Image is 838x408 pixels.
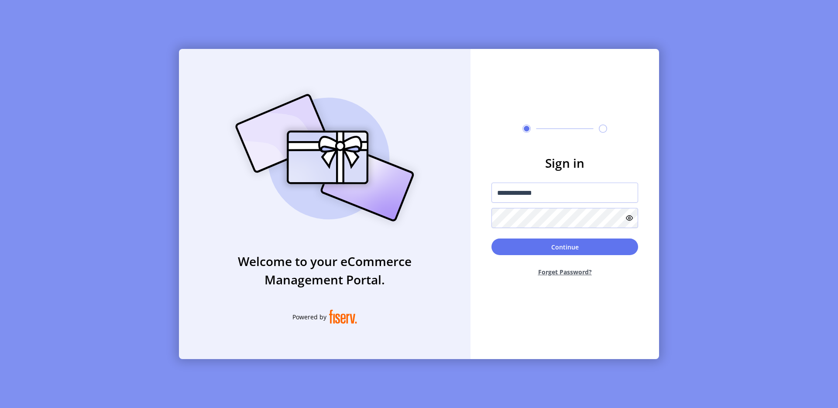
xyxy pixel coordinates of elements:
[179,252,471,289] h3: Welcome to your eCommerce Management Portal.
[222,84,427,231] img: card_Illustration.svg
[491,239,638,255] button: Continue
[292,312,326,322] span: Powered by
[491,260,638,284] button: Forget Password?
[491,154,638,172] h3: Sign in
